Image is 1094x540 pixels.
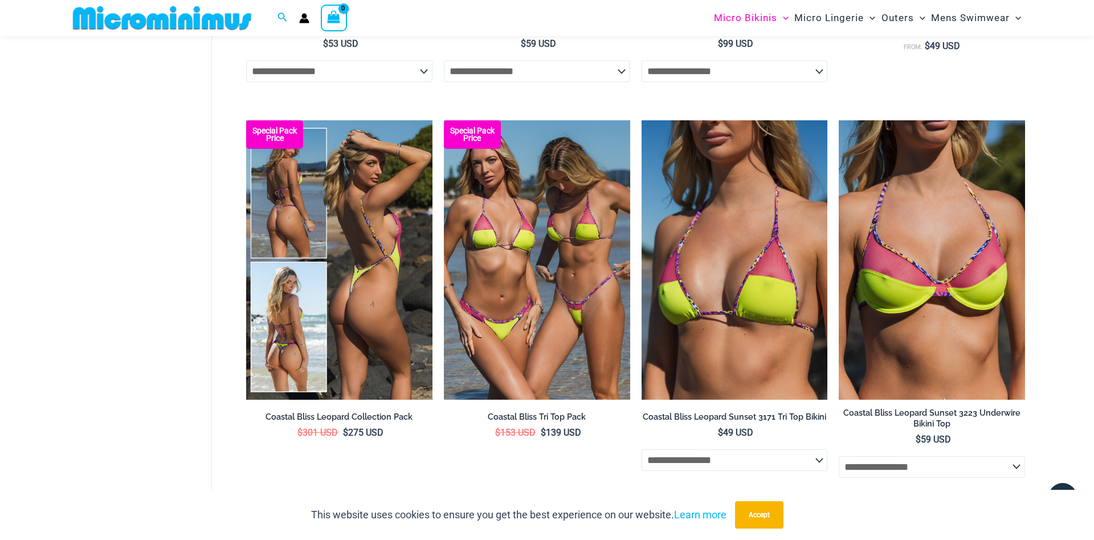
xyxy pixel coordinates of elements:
a: Account icon link [299,13,309,23]
b: Special Pack Price [246,127,303,142]
bdi: 275 USD [343,427,383,438]
span: Menu Toggle [1010,3,1021,33]
a: Mens SwimwearMenu ToggleMenu Toggle [928,3,1024,33]
a: Coastal Bliss Leopard Sunset 3171 Tri Top 01Coastal Bliss Leopard Sunset 3171 Tri Top 4371 Thong ... [642,120,828,400]
a: View Shopping Cart, empty [321,5,347,31]
bdi: 59 USD [521,38,556,49]
bdi: 301 USD [297,427,338,438]
span: Mens Swimwear [931,3,1010,33]
span: From: [904,43,922,51]
img: Coastal Bliss Leopard Sunset Tri Top Pack [444,120,630,400]
bdi: 49 USD [925,40,960,51]
span: $ [297,427,303,438]
a: Micro BikinisMenu ToggleMenu Toggle [711,3,791,33]
span: Micro Lingerie [794,3,864,33]
span: $ [343,427,348,438]
span: $ [925,40,930,51]
span: $ [521,38,526,49]
a: Micro LingerieMenu ToggleMenu Toggle [791,3,878,33]
span: $ [495,427,500,438]
a: Coastal Bliss Tri Top Pack [444,412,630,427]
a: Learn more [674,509,726,521]
bdi: 99 USD [718,38,753,49]
bdi: 59 USD [916,434,951,445]
a: Coastal Bliss Leopard Sunset Collection Pack C Coastal Bliss Leopard Sunset Collection Pack BCoas... [246,120,432,400]
span: Menu Toggle [914,3,925,33]
img: Coastal Bliss Leopard Sunset Collection Pack B [246,120,432,400]
span: Micro Bikinis [714,3,777,33]
span: Menu Toggle [864,3,875,33]
span: $ [323,38,328,49]
a: Coastal Bliss Leopard Sunset 3223 Underwire Bikini Top [839,408,1025,433]
button: Accept [735,501,783,529]
bdi: 139 USD [541,427,581,438]
a: Coastal Bliss Leopard Sunset Tri Top Pack Coastal Bliss Leopard Sunset Tri Top Pack BCoastal Blis... [444,120,630,400]
span: Menu Toggle [777,3,789,33]
bdi: 53 USD [323,38,358,49]
span: $ [541,427,546,438]
a: Coastal Bliss Leopard Collection Pack [246,412,432,427]
img: Coastal Bliss Leopard Sunset 3223 Underwire Top 01 [839,120,1025,400]
p: This website uses cookies to ensure you get the best experience on our website. [311,506,726,523]
bdi: 153 USD [495,427,536,438]
span: $ [718,38,723,49]
h2: Coastal Bliss Tri Top Pack [444,412,630,423]
img: MM SHOP LOGO FLAT [68,5,256,31]
a: Search icon link [277,11,288,25]
a: Coastal Bliss Leopard Sunset 3171 Tri Top Bikini [642,412,828,427]
h2: Coastal Bliss Leopard Collection Pack [246,412,432,423]
h2: Coastal Bliss Leopard Sunset 3171 Tri Top Bikini [642,412,828,423]
nav: Site Navigation [709,2,1026,34]
span: Outers [881,3,914,33]
img: Coastal Bliss Leopard Sunset 3171 Tri Top 01 [642,120,828,400]
span: $ [718,427,723,438]
span: $ [916,434,921,445]
b: Special Pack Price [444,127,501,142]
bdi: 49 USD [718,427,753,438]
h2: Coastal Bliss Leopard Sunset 3223 Underwire Bikini Top [839,408,1025,429]
a: OutersMenu ToggleMenu Toggle [879,3,928,33]
a: Coastal Bliss Leopard Sunset 3223 Underwire Top 01Coastal Bliss Leopard Sunset 3223 Underwire Top... [839,120,1025,400]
